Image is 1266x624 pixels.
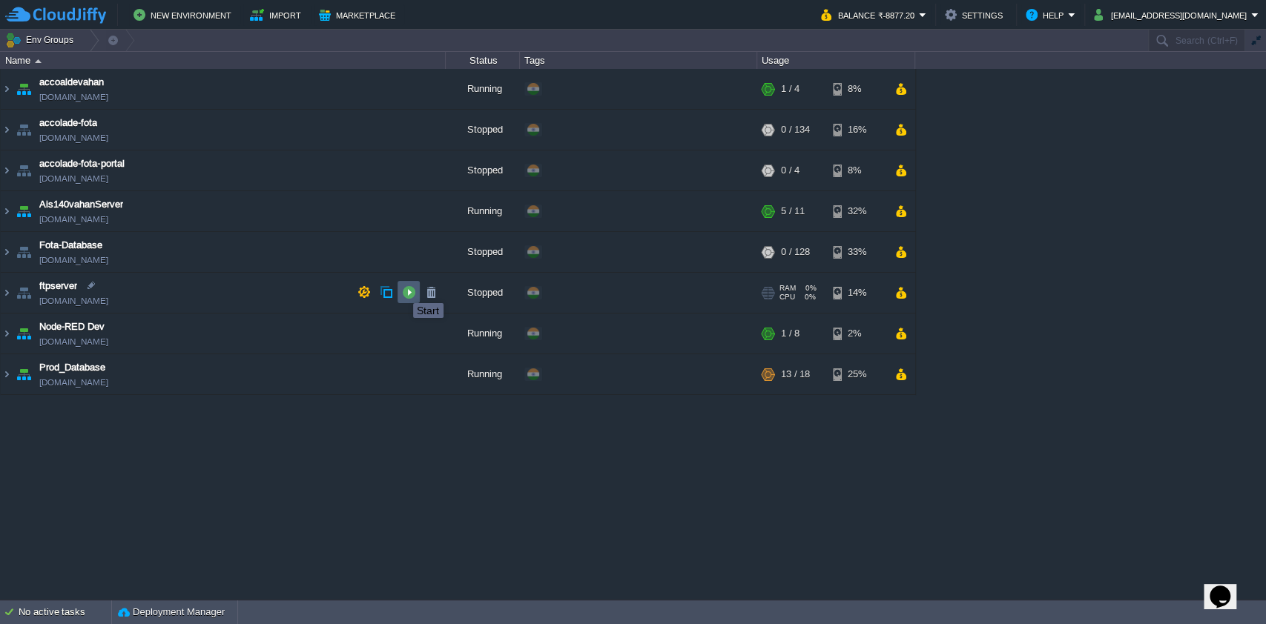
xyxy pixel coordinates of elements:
button: Marketplace [319,6,400,24]
img: AMDAwAAAACH5BAEAAAAALAAAAAABAAEAAAICRAEAOw== [1,69,13,109]
img: AMDAwAAAACH5BAEAAAAALAAAAAABAAEAAAICRAEAOw== [13,354,34,394]
div: 33% [833,232,881,272]
a: [DOMAIN_NAME] [39,90,108,104]
img: AMDAwAAAACH5BAEAAAAALAAAAAABAAEAAAICRAEAOw== [13,191,34,231]
div: 25% [833,354,881,394]
img: AMDAwAAAACH5BAEAAAAALAAAAAABAAEAAAICRAEAOw== [1,150,13,190]
button: Settings [945,6,1007,24]
div: Usage [758,52,914,69]
img: AMDAwAAAACH5BAEAAAAALAAAAAABAAEAAAICRAEAOw== [13,69,34,109]
a: [DOMAIN_NAME] [39,171,108,186]
button: Balance ₹-8877.20 [821,6,919,24]
div: Name [1,52,445,69]
a: Fota-Database [39,238,102,253]
button: Help [1026,6,1068,24]
div: Running [446,354,520,394]
div: No active tasks [19,600,111,624]
button: Deployment Manager [118,605,225,620]
a: accoaldevahan [39,75,104,90]
div: Stopped [446,110,520,150]
img: AMDAwAAAACH5BAEAAAAALAAAAAABAAEAAAICRAEAOw== [13,273,34,313]
div: 2% [833,313,881,354]
span: RAM [779,284,796,293]
a: Node-RED Dev [39,319,105,334]
a: Ais140vahanServer [39,197,123,212]
div: Tags [521,52,756,69]
button: New Environment [133,6,236,24]
iframe: chat widget [1204,565,1251,609]
a: [DOMAIN_NAME] [39,130,108,145]
button: [EMAIL_ADDRESS][DOMAIN_NAME] [1094,6,1251,24]
img: CloudJiffy [5,6,106,24]
div: 16% [833,110,881,150]
a: accolade-fota-portal [39,156,125,171]
div: 0 / 128 [781,232,810,272]
img: AMDAwAAAACH5BAEAAAAALAAAAAABAAEAAAICRAEAOw== [1,313,13,354]
div: 8% [833,69,881,109]
div: Status [446,52,519,69]
div: Stopped [446,150,520,190]
img: AMDAwAAAACH5BAEAAAAALAAAAAABAAEAAAICRAEAOw== [13,150,34,190]
img: AMDAwAAAACH5BAEAAAAALAAAAAABAAEAAAICRAEAOw== [1,110,13,150]
img: AMDAwAAAACH5BAEAAAAALAAAAAABAAEAAAICRAEAOw== [1,232,13,272]
div: Stopped [446,232,520,272]
div: 14% [833,273,881,313]
a: [DOMAIN_NAME] [39,293,108,308]
div: 8% [833,150,881,190]
button: Env Groups [5,30,79,50]
div: 5 / 11 [781,191,805,231]
a: [DOMAIN_NAME] [39,212,108,227]
span: [DOMAIN_NAME] [39,375,108,390]
div: Running [446,313,520,354]
a: accolade-fota [39,116,97,130]
div: 32% [833,191,881,231]
img: AMDAwAAAACH5BAEAAAAALAAAAAABAAEAAAICRAEAOw== [13,232,34,272]
span: CPU [779,293,795,302]
div: Running [446,191,520,231]
img: AMDAwAAAACH5BAEAAAAALAAAAAABAAEAAAICRAEAOw== [1,191,13,231]
div: 1 / 8 [781,313,800,354]
div: 0 / 134 [781,110,810,150]
div: Stopped [446,273,520,313]
span: 0% [801,293,816,302]
span: 0% [802,284,817,293]
div: 13 / 18 [781,354,810,394]
img: AMDAwAAAACH5BAEAAAAALAAAAAABAAEAAAICRAEAOw== [1,354,13,394]
img: AMDAwAAAACH5BAEAAAAALAAAAAABAAEAAAICRAEAOw== [13,110,34,150]
img: AMDAwAAAACH5BAEAAAAALAAAAAABAAEAAAICRAEAOw== [13,313,34,354]
a: Prod_Database [39,360,105,375]
a: ftpserver [39,279,77,293]
div: Start [417,305,440,316]
span: [DOMAIN_NAME] [39,253,108,268]
a: [DOMAIN_NAME] [39,334,108,349]
div: 0 / 4 [781,150,800,190]
button: Import [250,6,306,24]
img: AMDAwAAAACH5BAEAAAAALAAAAAABAAEAAAICRAEAOw== [1,273,13,313]
img: AMDAwAAAACH5BAEAAAAALAAAAAABAAEAAAICRAEAOw== [35,59,42,63]
div: 1 / 4 [781,69,800,109]
div: Running [446,69,520,109]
